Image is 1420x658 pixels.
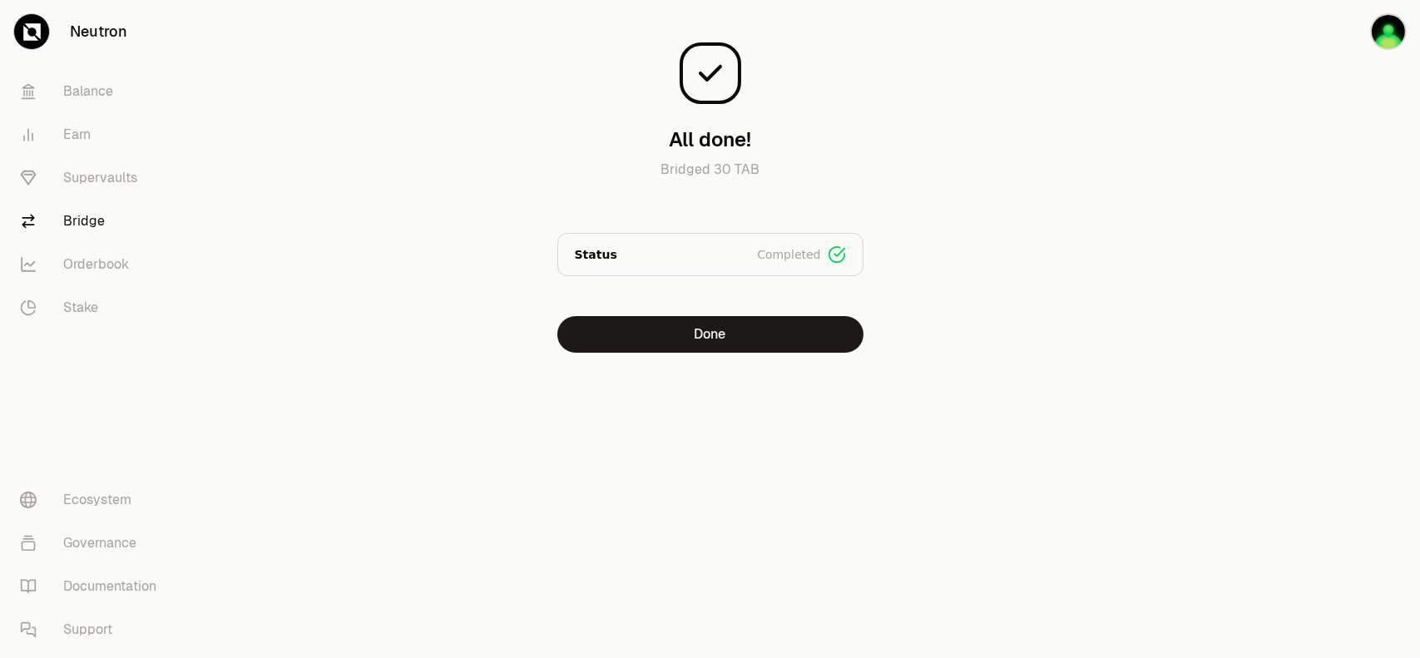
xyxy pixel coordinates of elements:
h3: All done! [669,126,751,153]
a: Bridge [7,200,180,243]
a: Earn [7,113,180,156]
img: 8256开放1 [1370,13,1407,50]
a: Stake [7,286,180,329]
a: Orderbook [7,243,180,286]
p: Status [575,246,617,263]
p: Bridged 30 TAB [557,160,863,200]
a: Balance [7,70,180,113]
a: Ecosystem [7,478,180,522]
a: Documentation [7,565,180,608]
a: Supervaults [7,156,180,200]
a: Governance [7,522,180,565]
a: Support [7,608,180,651]
button: Done [557,316,863,353]
span: Completed [757,246,820,263]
